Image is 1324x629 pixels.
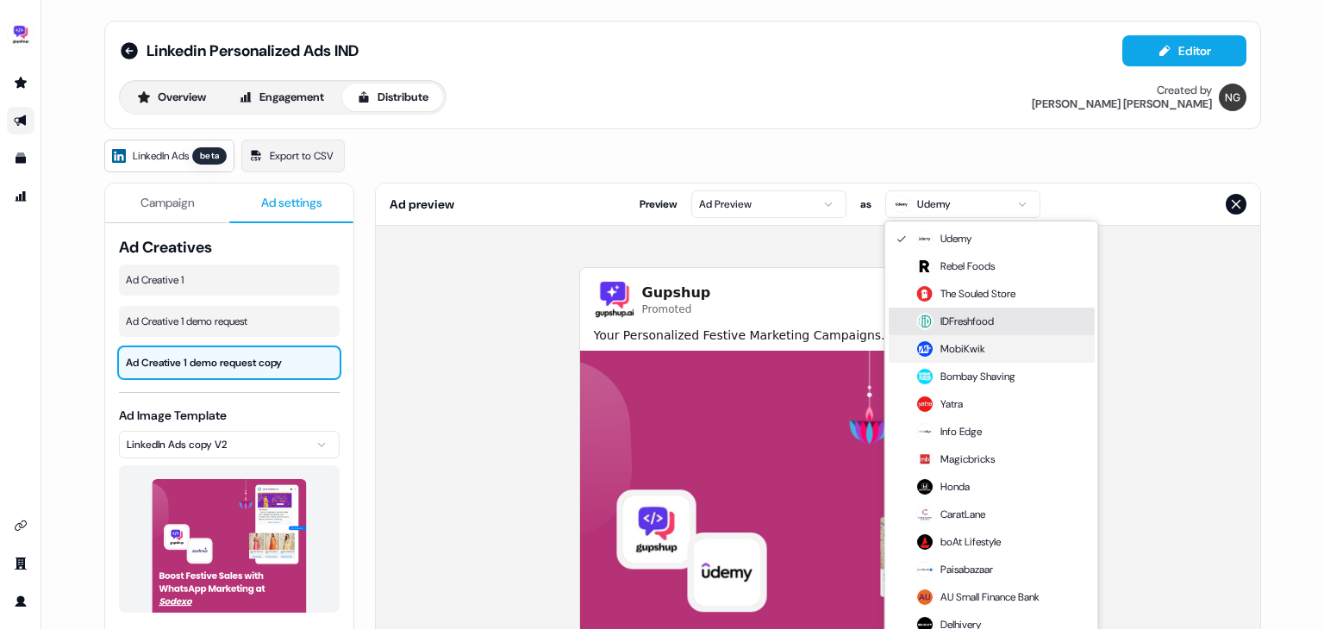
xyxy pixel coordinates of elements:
[916,368,1015,385] div: Bombay Shaving
[916,506,985,523] div: CaratLane
[916,313,994,330] div: IDFreshfood
[916,589,1040,606] div: AU Small Finance Bank
[916,561,993,578] div: Paisabazaar
[916,340,985,358] div: MobiKwik
[916,258,995,275] div: Rebel Foods
[916,395,963,413] div: Yatra
[916,533,1001,551] div: boAt Lifestyle
[916,478,970,495] div: Honda
[916,230,971,247] div: Udemy
[916,423,982,440] div: Info Edge
[916,285,1015,302] div: The Souled Store
[916,451,995,468] div: Magicbricks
